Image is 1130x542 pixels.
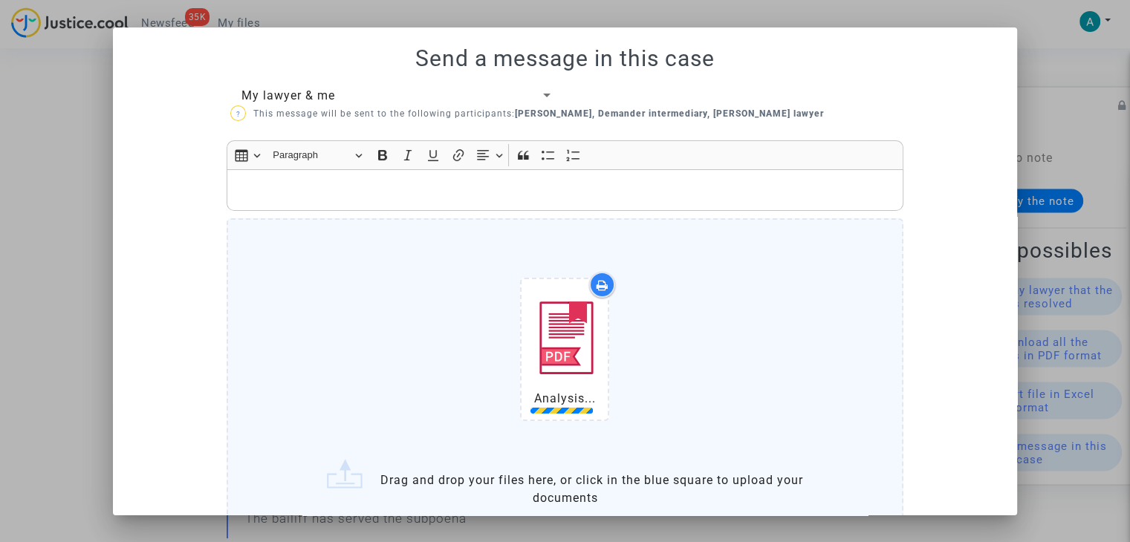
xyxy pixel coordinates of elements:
[230,105,824,123] p: This message will be sent to the following participants:
[527,285,602,390] img: iconfinder_pdf.svg
[236,110,240,118] span: ?
[227,169,903,211] div: Rich Text Editor, main
[273,146,350,164] span: Paragraph
[227,140,903,169] div: Editor toolbar
[241,88,335,102] span: My lawyer & me
[131,45,999,72] h1: Send a message in this case
[534,391,596,405] span: Analysis...
[515,108,824,119] b: [PERSON_NAME], Demander intermediary, [PERSON_NAME] lawyer
[266,144,368,167] button: Paragraph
